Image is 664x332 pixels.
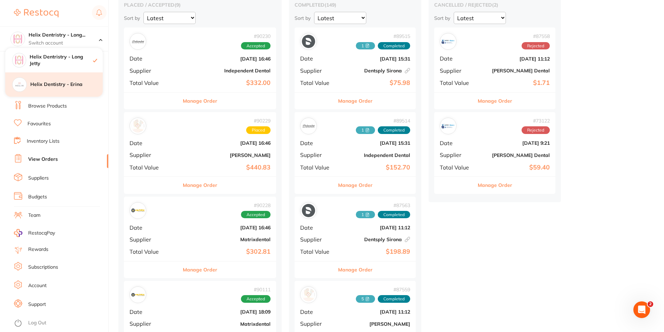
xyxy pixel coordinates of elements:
[356,42,375,50] span: Received
[300,140,335,146] span: Date
[130,236,175,243] span: Supplier
[300,80,335,86] span: Total Value
[28,230,55,237] span: RestocqPay
[300,224,335,231] span: Date
[28,282,47,289] a: Account
[124,112,276,194] div: Henry Schein Halas#90229PlacedDate[DATE] 16:46Supplier[PERSON_NAME]Total Value$440.83Manage Order
[480,68,550,73] b: [PERSON_NAME] Dental
[27,138,60,145] a: Inventory Lists
[11,32,25,46] img: Helix Dentristry - Long Jetty
[29,40,99,47] p: Switch account
[302,288,315,301] img: Henry Schein Halas
[183,261,217,278] button: Manage Order
[648,301,653,307] span: 2
[130,152,175,158] span: Supplier
[28,246,48,253] a: Rewards
[300,248,335,255] span: Total Value
[13,78,26,92] img: Helix Dentistry - Erina
[338,261,373,278] button: Manage Order
[241,33,271,39] span: # 90230
[180,309,271,315] b: [DATE] 18:09
[434,15,450,21] p: Sort by
[28,301,46,308] a: Support
[341,248,410,255] b: $198.89
[434,2,555,8] h2: cancelled / rejected ( 2 )
[295,2,416,8] h2: completed ( 149 )
[378,126,410,134] span: Completed
[14,5,58,21] a: Restocq Logo
[180,79,271,87] b: $332.00
[180,140,271,146] b: [DATE] 16:46
[14,229,22,237] img: RestocqPay
[378,211,410,219] span: Completed
[28,264,58,271] a: Subscriptions
[124,2,276,8] h2: placed / accepted ( 9 )
[300,236,335,243] span: Supplier
[14,229,55,237] a: RestocqPay
[356,203,410,208] span: # 87563
[522,126,550,134] span: Rejected
[183,177,217,193] button: Manage Order
[341,225,410,230] b: [DATE] 11:12
[28,120,51,127] a: Favourites
[180,225,271,230] b: [DATE] 16:46
[180,164,271,171] b: $440.83
[300,152,335,158] span: Supplier
[356,126,375,134] span: Received
[14,318,106,329] button: Log Out
[130,309,175,315] span: Date
[440,164,475,171] span: Total Value
[356,211,375,219] span: Received
[300,321,335,327] span: Supplier
[130,224,175,231] span: Date
[130,80,175,86] span: Total Value
[522,33,550,39] span: # 87558
[241,203,271,208] span: # 90228
[522,118,550,124] span: # 73122
[130,55,175,62] span: Date
[480,140,550,146] b: [DATE] 9:21
[302,119,315,133] img: Independent Dental
[338,177,373,193] button: Manage Order
[28,319,46,326] a: Log Out
[378,295,410,303] span: Completed
[302,204,315,217] img: Dentsply Sirona
[180,68,271,73] b: Independent Dental
[480,56,550,62] b: [DATE] 11:12
[300,309,335,315] span: Date
[341,309,410,315] b: [DATE] 11:12
[28,193,47,200] a: Budgets
[130,164,175,171] span: Total Value
[246,118,271,124] span: # 90229
[183,93,217,109] button: Manage Order
[480,164,550,171] b: $59.40
[341,164,410,171] b: $152.70
[341,79,410,87] b: $75.98
[180,321,271,327] b: Matrixdental
[478,177,512,193] button: Manage Order
[341,56,410,62] b: [DATE] 15:31
[440,152,475,158] span: Supplier
[241,295,271,303] span: Accepted
[302,35,315,48] img: Dentsply Sirona
[478,93,512,109] button: Manage Order
[131,35,144,48] img: Independent Dental
[356,295,375,303] span: Received
[341,237,410,242] b: Dentsply Sirona
[241,42,271,50] span: Accepted
[440,68,475,74] span: Supplier
[28,103,67,110] a: Browse Products
[295,15,311,21] p: Sort by
[440,55,475,62] span: Date
[130,68,175,74] span: Supplier
[300,55,335,62] span: Date
[440,140,475,146] span: Date
[124,15,140,21] p: Sort by
[130,321,175,327] span: Supplier
[300,68,335,74] span: Supplier
[130,248,175,255] span: Total Value
[356,33,410,39] span: # 89515
[180,248,271,255] b: $302.81
[14,9,58,17] img: Restocq Logo
[30,54,93,67] h4: Helix Dentristry - Long Jetty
